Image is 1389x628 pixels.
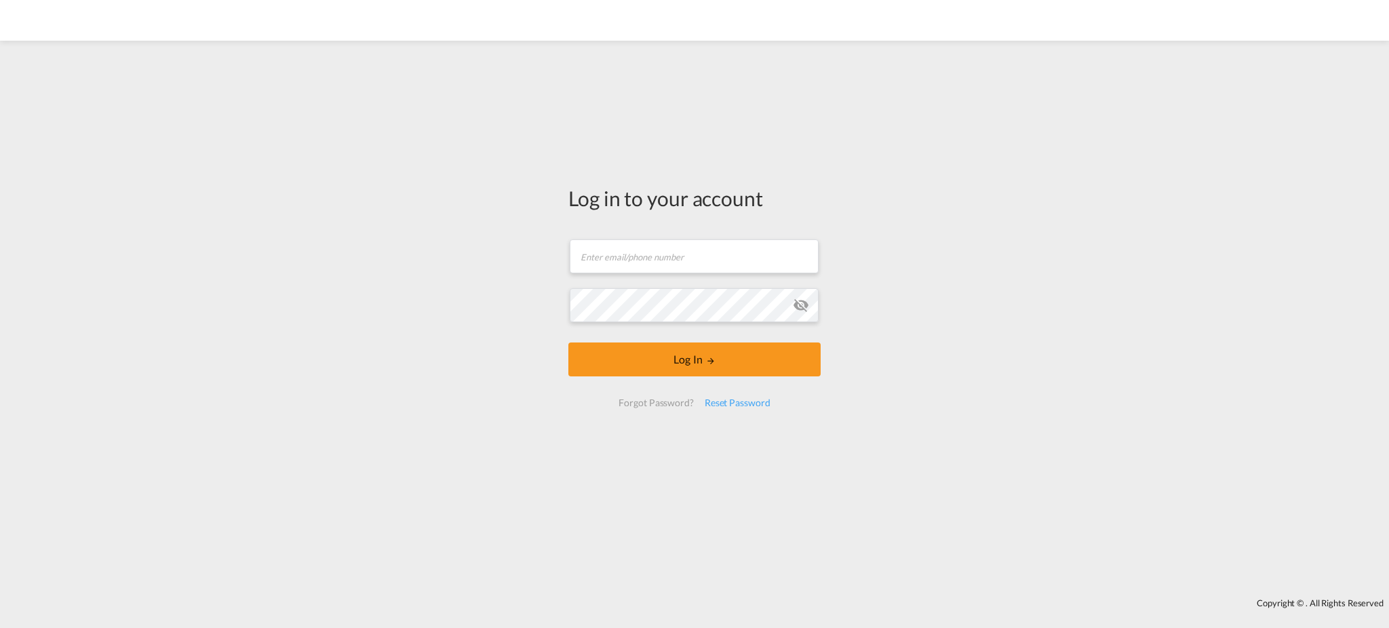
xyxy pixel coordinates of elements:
div: Log in to your account [568,184,821,212]
md-icon: icon-eye-off [793,297,809,313]
input: Enter email/phone number [570,239,819,273]
button: LOGIN [568,342,821,376]
div: Reset Password [699,391,776,415]
div: Forgot Password? [613,391,699,415]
